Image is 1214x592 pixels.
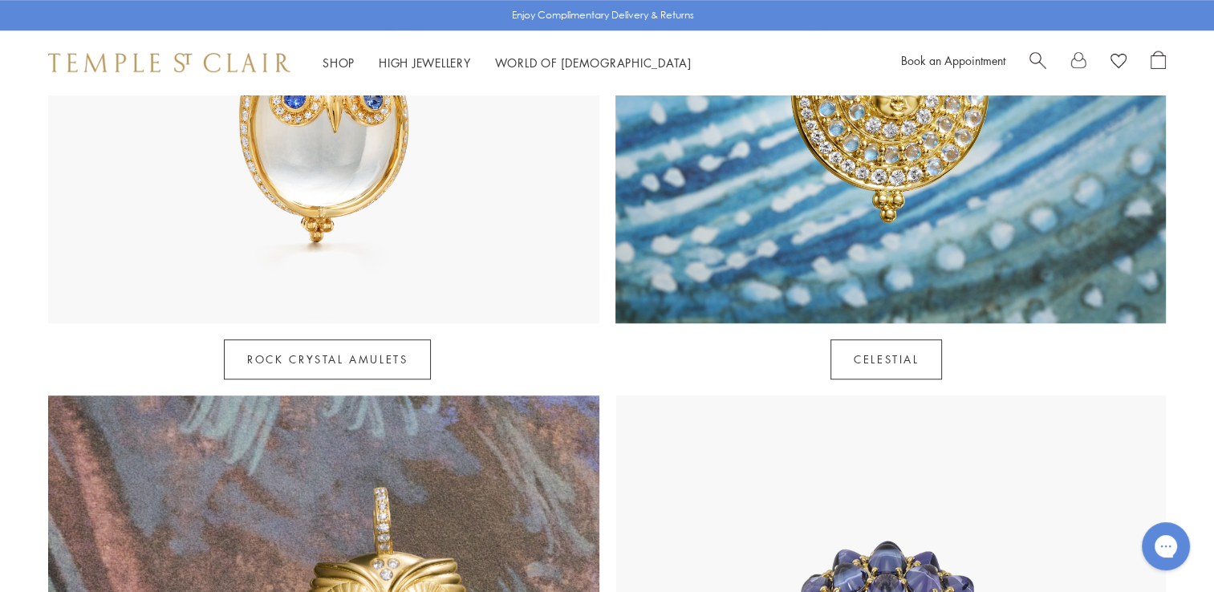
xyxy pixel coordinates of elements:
[323,55,355,71] a: ShopShop
[224,339,431,379] a: Rock Crystal Amulets
[1110,51,1127,75] a: View Wishlist
[48,53,290,72] img: Temple St. Clair
[323,53,692,73] nav: Main navigation
[1151,51,1166,75] a: Open Shopping Bag
[901,52,1005,68] a: Book an Appointment
[1029,51,1046,75] a: Search
[1134,517,1198,576] iframe: Gorgias live chat messenger
[379,55,471,71] a: High JewelleryHigh Jewellery
[495,55,692,71] a: World of [DEMOGRAPHIC_DATA]World of [DEMOGRAPHIC_DATA]
[830,339,942,379] a: Celestial
[512,7,694,23] p: Enjoy Complimentary Delivery & Returns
